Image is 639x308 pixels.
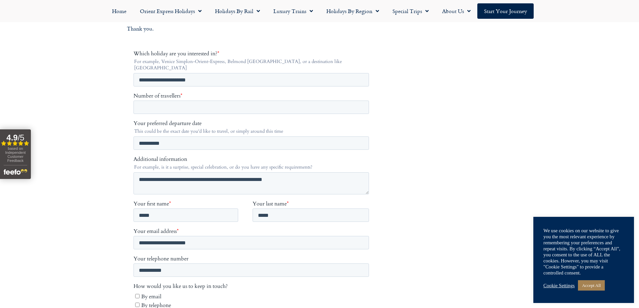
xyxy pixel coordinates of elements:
a: Cookie Settings [543,283,575,289]
nav: Menu [3,3,636,19]
p: Thank you. [127,24,378,33]
a: Home [105,3,133,19]
a: Accept All [578,280,605,291]
a: Orient Express Holidays [133,3,208,19]
a: Luxury Trains [267,3,320,19]
a: Holidays by Rail [208,3,267,19]
a: Holidays by Region [320,3,386,19]
div: We use cookies on our website to give you the most relevant experience by remembering your prefer... [543,228,624,276]
a: Special Trips [386,3,435,19]
a: Start your Journey [477,3,534,19]
a: About Us [435,3,477,19]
